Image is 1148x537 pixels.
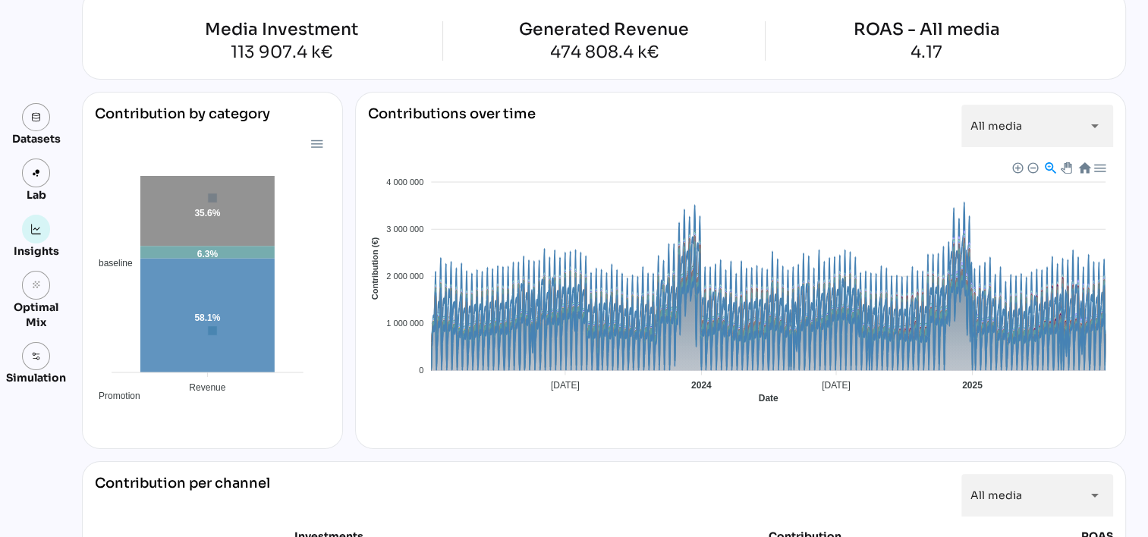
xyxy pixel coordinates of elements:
div: Insights [14,243,59,259]
img: graph.svg [31,224,42,234]
div: Reset Zoom [1077,161,1090,174]
div: Selection Zoom [1043,161,1056,174]
span: All media [970,119,1022,133]
div: Panning [1061,162,1070,171]
text: Date [759,393,778,404]
tspan: 2024 [691,380,712,391]
img: lab.svg [31,168,42,178]
div: 113 907.4 k€ [121,44,442,61]
tspan: 4 000 000 [386,177,423,187]
div: Optimal Mix [6,300,66,330]
tspan: Revenue [189,382,225,393]
img: settings.svg [31,351,42,362]
img: data.svg [31,112,42,123]
tspan: [DATE] [822,380,851,391]
tspan: 2 000 000 [386,272,423,281]
span: All media [970,488,1022,502]
div: Simulation [6,370,66,385]
div: Generated Revenue [519,21,689,38]
tspan: 3 000 000 [386,225,423,234]
tspan: 0 [419,366,423,375]
div: 4.17 [854,44,1000,61]
div: Media Investment [121,21,442,38]
text: Contribution (€) [370,237,379,300]
div: Lab [20,187,53,203]
tspan: 1 000 000 [386,319,423,328]
div: Menu [1093,161,1106,174]
div: 474 808.4 k€ [519,44,689,61]
div: ROAS - All media [854,21,1000,38]
span: baseline [87,258,133,268]
div: Datasets [12,131,61,146]
span: Promotion [87,391,140,401]
div: Zoom Out [1027,162,1037,172]
div: Menu [310,137,322,149]
div: Zoom In [1011,162,1022,172]
tspan: [DATE] [551,380,580,391]
div: Contributions over time [368,105,536,147]
i: arrow_drop_down [1086,486,1104,504]
i: grain [31,280,42,290]
tspan: 2025 [962,380,983,391]
i: arrow_drop_down [1086,117,1104,135]
div: Contribution per channel [95,474,270,517]
div: Contribution by category [95,105,330,135]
